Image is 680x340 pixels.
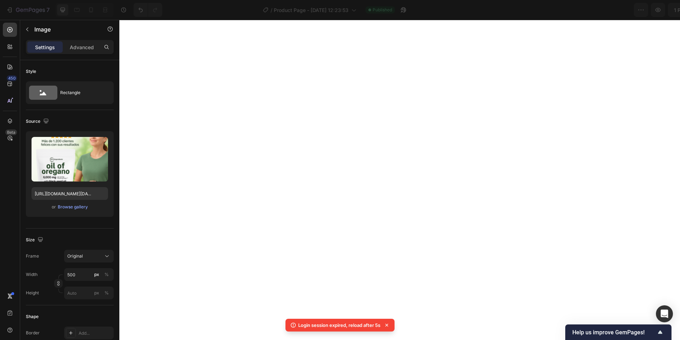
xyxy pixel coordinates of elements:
[26,313,39,320] div: Shape
[64,268,114,281] input: px%
[373,7,392,13] span: Published
[633,3,663,17] button: Publish
[67,253,83,259] span: Original
[656,305,673,322] div: Open Intercom Messenger
[26,290,39,296] label: Height
[271,6,272,14] span: /
[32,137,108,181] img: preview-image
[639,6,657,14] div: Publish
[70,44,94,51] p: Advanced
[64,287,114,299] input: px%
[64,250,114,263] button: Original
[613,7,624,13] span: Save
[572,329,656,336] span: Help us improve GemPages!
[79,330,112,336] div: Add...
[26,68,36,75] div: Style
[26,117,50,126] div: Source
[26,253,39,259] label: Frame
[572,328,664,336] button: Show survey - Help us improve GemPages!
[104,290,109,296] div: %
[607,3,630,17] button: Save
[92,270,101,279] button: %
[46,6,50,14] p: 7
[274,6,348,14] span: Product Page - [DATE] 12:23:53
[94,290,99,296] div: px
[60,85,103,101] div: Rectangle
[34,25,95,34] p: Image
[26,271,38,278] label: Width
[104,271,109,278] div: %
[542,6,588,14] span: 1 product assigned
[119,20,680,340] iframe: Design area
[92,289,101,297] button: %
[5,129,17,135] div: Beta
[7,75,17,81] div: 450
[134,3,162,17] div: Undo/Redo
[58,204,88,210] div: Browse gallery
[32,187,108,200] input: https://example.com/image.jpg
[52,203,56,211] span: or
[35,44,55,51] p: Settings
[26,235,45,245] div: Size
[57,203,88,211] button: Browse gallery
[26,330,40,336] div: Border
[102,270,111,279] button: px
[536,3,604,17] button: 1 product assigned
[3,3,53,17] button: 7
[298,322,380,329] p: Login session expired, reload after 5s
[102,289,111,297] button: px
[94,271,99,278] div: px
